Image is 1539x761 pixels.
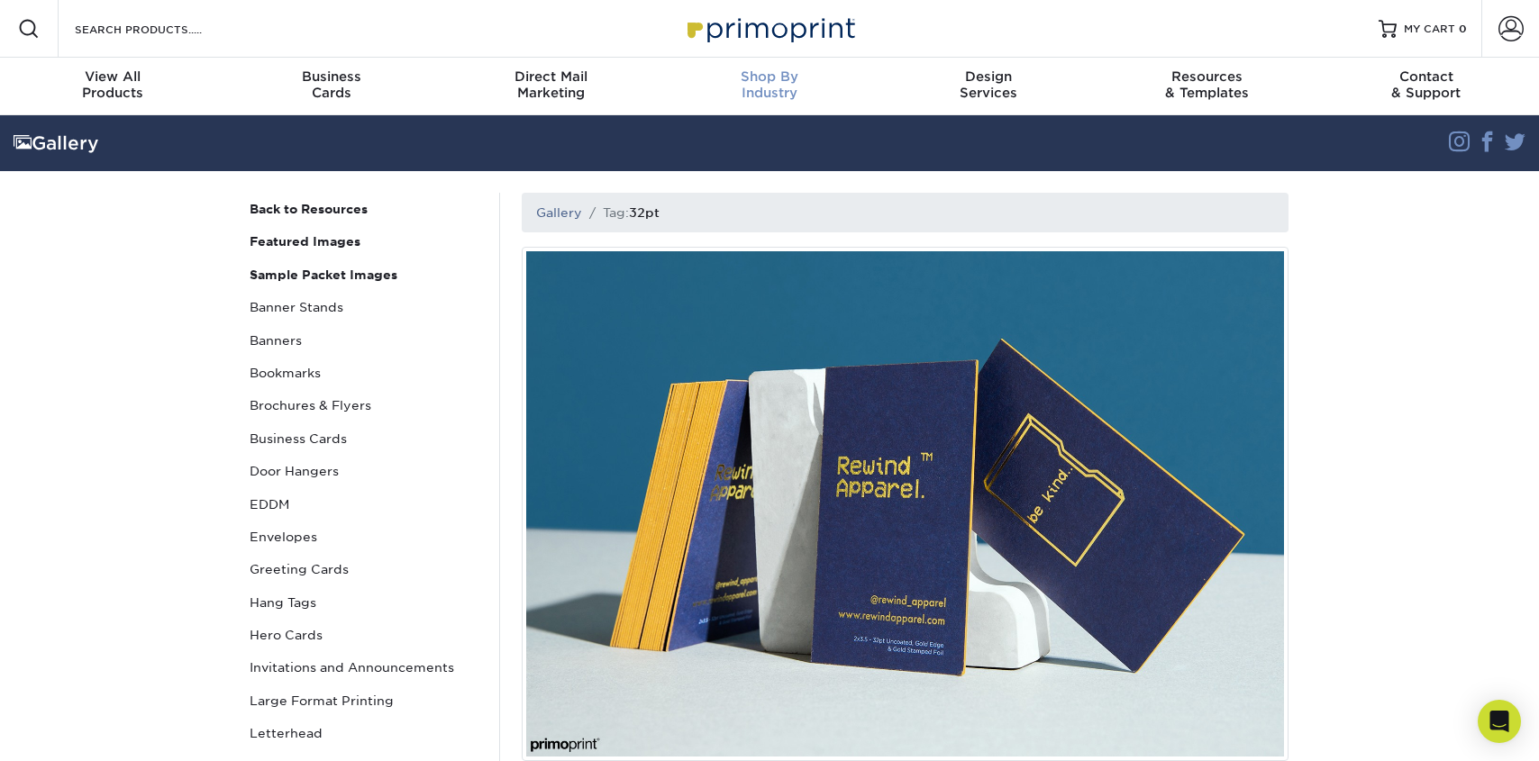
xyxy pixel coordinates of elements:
iframe: Google Customer Reviews [5,706,153,755]
a: Hero Cards [242,619,486,651]
a: Hang Tags [242,586,486,619]
span: MY CART [1404,22,1455,37]
div: & Templates [1097,68,1316,101]
a: Envelopes [242,521,486,553]
a: Resources& Templates [1097,58,1316,115]
img: 32pt uncoated gold painted edge business card with gold stamped foil [522,247,1289,761]
a: Featured Images [242,225,486,258]
a: Large Format Printing [242,684,486,717]
strong: Featured Images [250,234,360,249]
strong: Sample Packet Images [250,267,397,282]
a: BusinessCards [223,58,442,115]
a: Door Hangers [242,455,486,487]
input: SEARCH PRODUCTS..... [73,18,249,40]
a: Sample Packet Images [242,258,486,291]
a: Direct MailMarketing [442,58,660,115]
a: Letterhead [242,717,486,749]
div: & Support [1316,68,1535,101]
div: Industry [660,68,879,101]
div: Marketing [442,68,660,101]
img: Primoprint [679,9,860,48]
a: Business Cards [242,422,486,455]
div: Services [879,68,1097,101]
div: Cards [223,68,442,101]
span: Direct Mail [442,68,660,85]
a: Bookmarks [242,357,486,389]
a: Banner Stands [242,291,486,323]
span: Contact [1316,68,1535,85]
a: Invitations and Announcements [242,651,486,684]
a: Back to Resources [242,193,486,225]
a: Banners [242,324,486,357]
span: Shop By [660,68,879,85]
a: EDDM [242,488,486,521]
span: 0 [1459,23,1467,35]
div: Open Intercom Messenger [1478,700,1521,743]
a: Gallery [536,205,582,220]
a: Contact& Support [1316,58,1535,115]
a: Greeting Cards [242,553,486,585]
span: View All [4,68,223,85]
a: DesignServices [879,58,1097,115]
li: Tag: [582,204,660,222]
a: Brochures & Flyers [242,389,486,421]
a: View AllProducts [4,58,223,115]
a: Shop ByIndustry [660,58,879,115]
span: Resources [1097,68,1316,85]
span: Design [879,68,1097,85]
div: Products [4,68,223,101]
span: Business [223,68,442,85]
h1: 32pt [629,205,660,220]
